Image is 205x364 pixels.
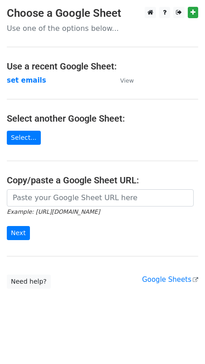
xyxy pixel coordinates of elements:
p: Use one of the options below... [7,24,198,33]
a: Need help? [7,275,51,289]
h4: Copy/paste a Google Sheet URL: [7,175,198,186]
a: View [111,76,134,84]
h4: Use a recent Google Sheet: [7,61,198,72]
input: Paste your Google Sheet URL here [7,189,194,207]
small: View [120,77,134,84]
h4: Select another Google Sheet: [7,113,198,124]
a: Google Sheets [142,275,198,284]
a: set emails [7,76,46,84]
input: Next [7,226,30,240]
h3: Choose a Google Sheet [7,7,198,20]
a: Select... [7,131,41,145]
small: Example: [URL][DOMAIN_NAME] [7,208,100,215]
